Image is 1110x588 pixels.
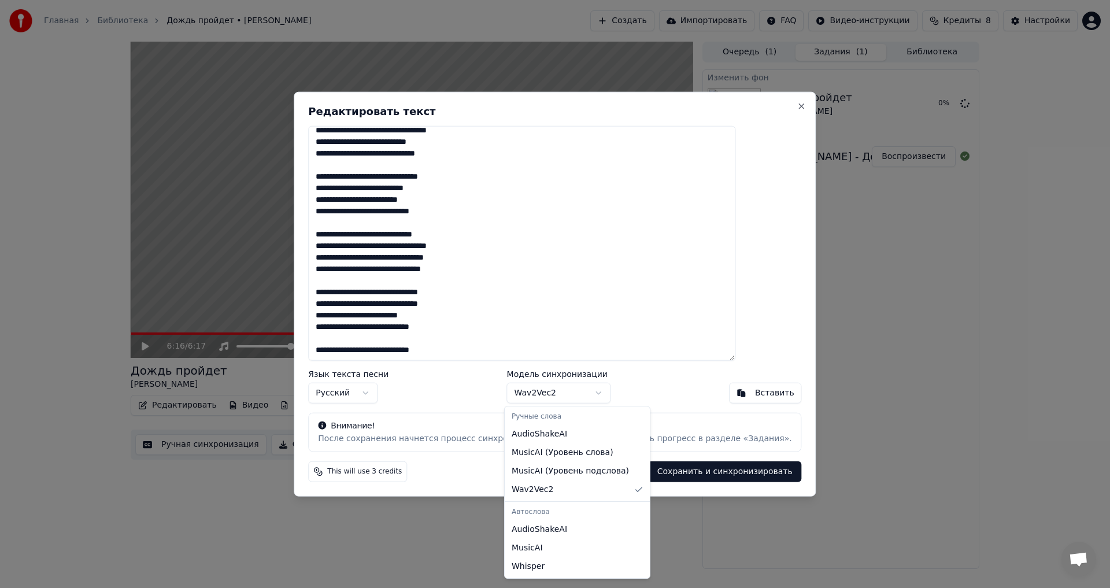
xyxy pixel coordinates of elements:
span: MusicAI ( Уровень подслова ) [512,465,629,477]
span: MusicAI [512,542,543,554]
div: Ручные слова [507,409,647,425]
span: AudioShakeAI [512,428,567,440]
div: Автослова [507,504,647,520]
span: Whisper [512,561,545,572]
span: AudioShakeAI [512,524,567,535]
span: MusicAI ( Уровень слова ) [512,447,613,458]
span: Wav2Vec2 [512,484,553,495]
